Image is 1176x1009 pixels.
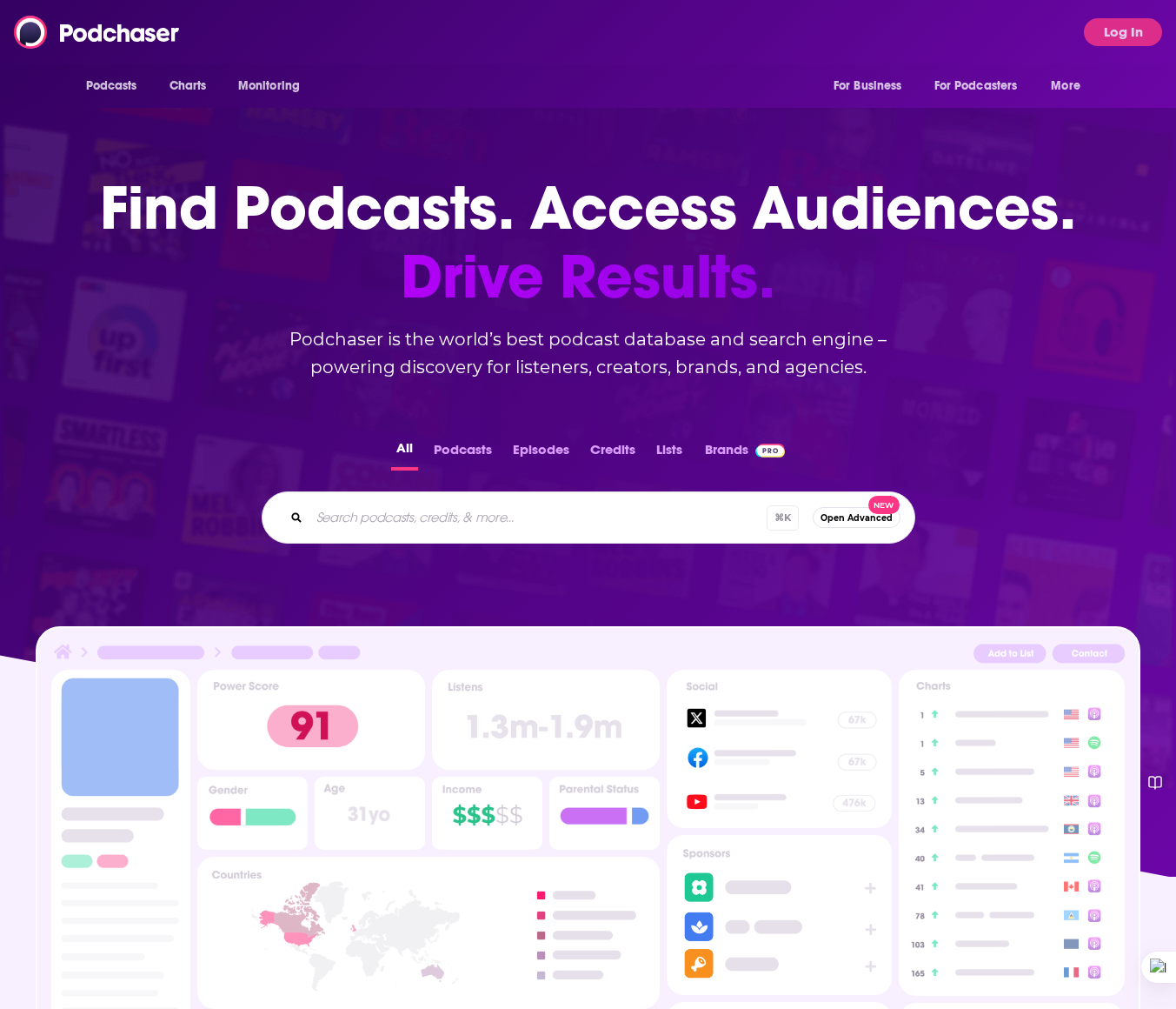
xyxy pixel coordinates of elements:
[813,507,900,528] button: Open AdvancedNew
[51,642,1126,670] img: Podcast Insights Header
[821,70,924,103] button: open menu
[100,243,1076,311] span: Drive Results.
[169,74,207,98] span: Charts
[821,513,893,523] span: Open Advanced
[432,670,660,769] img: Podcast Insights Listens
[100,174,1076,311] h1: Find Podcasts. Access Audiences.
[1039,70,1102,103] button: open menu
[667,835,893,995] img: Podcast Sponsors
[86,74,137,98] span: Podcasts
[508,437,575,471] button: Episodes
[14,16,181,49] img: Podchaser - Follow, Share and Rate Podcasts
[262,491,915,544] div: Search podcasts, credits, & more...
[1084,18,1162,46] button: Log In
[1051,74,1080,98] span: More
[585,437,641,471] button: Credits
[241,325,936,381] h2: Podchaser is the world’s best podcast database and search engine – powering discovery for listene...
[309,504,767,531] input: Search podcasts, credits, & more...
[755,444,786,458] img: Podchaser Pro
[767,505,799,531] span: ⌘ K
[226,70,322,103] button: open menu
[834,74,902,98] span: For Business
[197,777,308,851] img: Podcast Insights Gender
[429,437,497,471] button: Podcasts
[651,437,688,471] button: Lists
[197,670,425,769] img: Podcast Insights Power score
[315,777,425,851] img: Podcast Insights Age
[923,70,1043,103] button: open menu
[432,777,542,851] img: Podcast Insights Income
[868,496,900,514] span: New
[549,777,660,851] img: Podcast Insights Parental Status
[391,437,418,471] button: All
[158,70,217,103] a: Charts
[899,670,1125,996] img: Podcast Insights Charts
[934,74,1018,98] span: For Podcasters
[74,70,160,103] button: open menu
[667,670,893,828] img: Podcast Socials
[705,437,786,471] a: BrandsPodchaser Pro
[197,857,659,1008] img: Podcast Insights Countries
[238,74,300,98] span: Monitoring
